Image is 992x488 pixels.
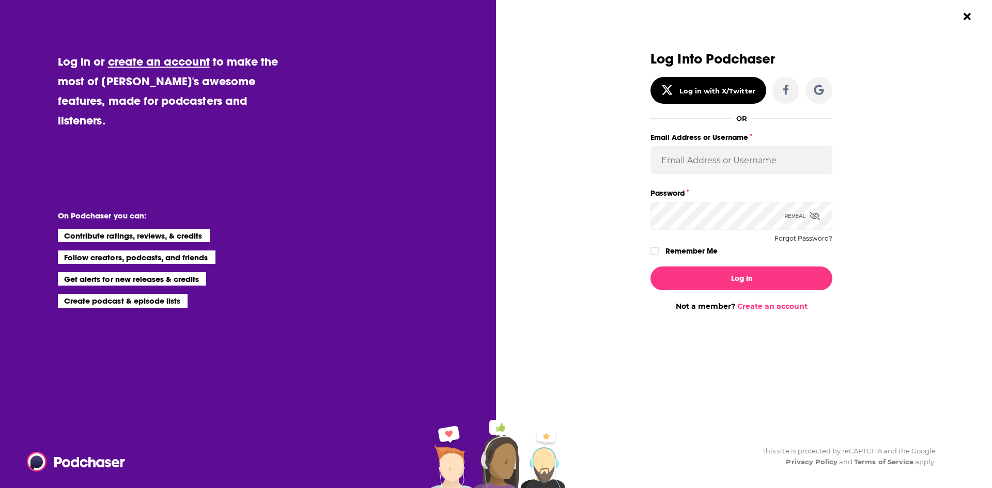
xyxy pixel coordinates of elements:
[650,146,832,174] input: Email Address or Username
[650,131,832,144] label: Email Address or Username
[108,54,210,69] a: create an account
[58,294,188,307] li: Create podcast & episode lists
[784,202,820,230] div: Reveal
[58,250,215,264] li: Follow creators, podcasts, and friends
[58,272,206,286] li: Get alerts for new releases & credits
[650,266,832,290] button: Log In
[650,77,766,104] button: Log in with X/Twitter
[774,235,832,242] button: Forgot Password?
[854,458,913,466] a: Terms of Service
[58,229,210,242] li: Contribute ratings, reviews, & credits
[736,114,747,122] div: OR
[27,452,126,471] img: Podchaser - Follow, Share and Rate Podcasts
[650,302,832,311] div: Not a member?
[665,244,718,258] label: Remember Me
[754,446,936,467] div: This site is protected by reCAPTCHA and the Google and apply.
[957,7,977,26] button: Close Button
[58,211,265,221] li: On Podchaser you can:
[27,452,118,471] a: Podchaser - Follow, Share and Rate Podcasts
[737,302,808,311] a: Create an account
[786,458,838,466] a: Privacy Policy
[679,87,755,95] div: Log in with X/Twitter
[650,52,832,67] h3: Log Into Podchaser
[650,186,832,200] label: Password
